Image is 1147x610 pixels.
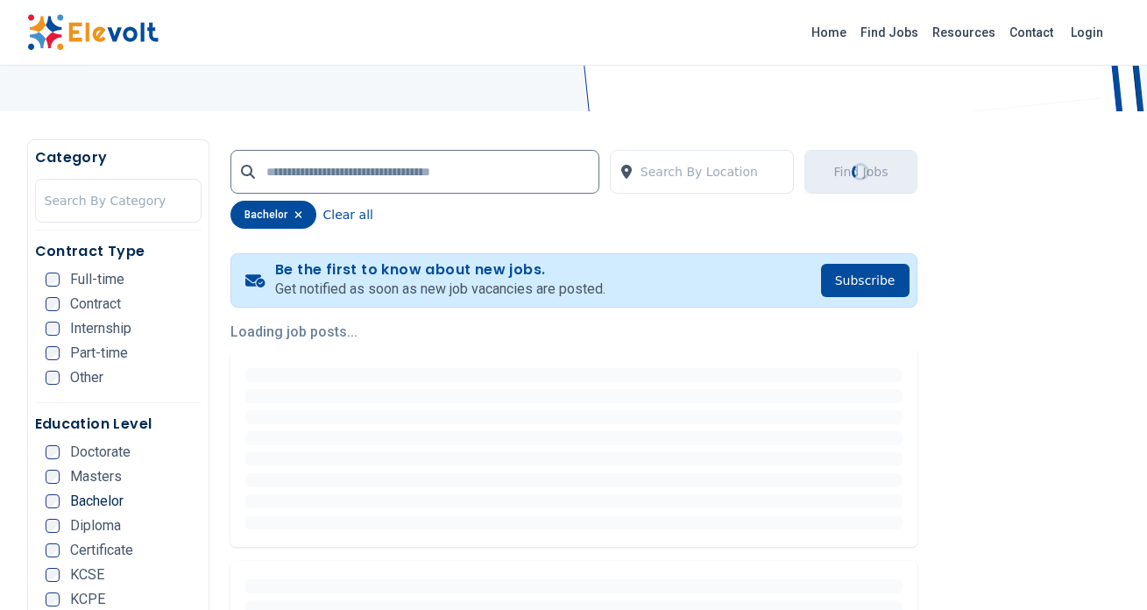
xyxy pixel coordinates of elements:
input: KCSE [46,568,60,582]
img: Elevolt [27,14,159,51]
a: Login [1060,15,1114,50]
input: Doctorate [46,445,60,459]
button: Find JobsLoading... [804,150,917,194]
button: Clear all [323,201,373,229]
span: Part-time [70,346,128,360]
input: Masters [46,470,60,484]
div: Loading... [852,162,871,181]
a: Find Jobs [853,18,925,46]
input: Part-time [46,346,60,360]
input: Other [46,371,60,385]
h5: Education Level [35,414,202,435]
input: Internship [46,322,60,336]
span: KCPE [70,592,105,606]
span: KCSE [70,568,104,582]
input: Contract [46,297,60,311]
p: Get notified as soon as new job vacancies are posted. [275,279,605,300]
input: Full-time [46,273,60,287]
span: Other [70,371,103,385]
span: Full-time [70,273,124,287]
span: Masters [70,470,122,484]
input: Certificate [46,543,60,557]
span: Certificate [70,543,133,557]
h5: Contract Type [35,241,202,262]
input: KCPE [46,592,60,606]
button: Subscribe [821,264,910,297]
span: Doctorate [70,445,131,459]
input: Diploma [46,519,60,533]
span: Contract [70,297,121,311]
h4: Be the first to know about new jobs. [275,261,605,279]
input: Bachelor [46,494,60,508]
span: Bachelor [70,494,124,508]
p: Loading job posts... [230,322,917,343]
a: Home [804,18,853,46]
a: Resources [925,18,1002,46]
a: Contact [1002,18,1060,46]
h5: Category [35,147,202,168]
div: bachelor [230,201,316,229]
iframe: Chat Widget [1059,526,1147,610]
span: Internship [70,322,131,336]
span: Diploma [70,519,121,533]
